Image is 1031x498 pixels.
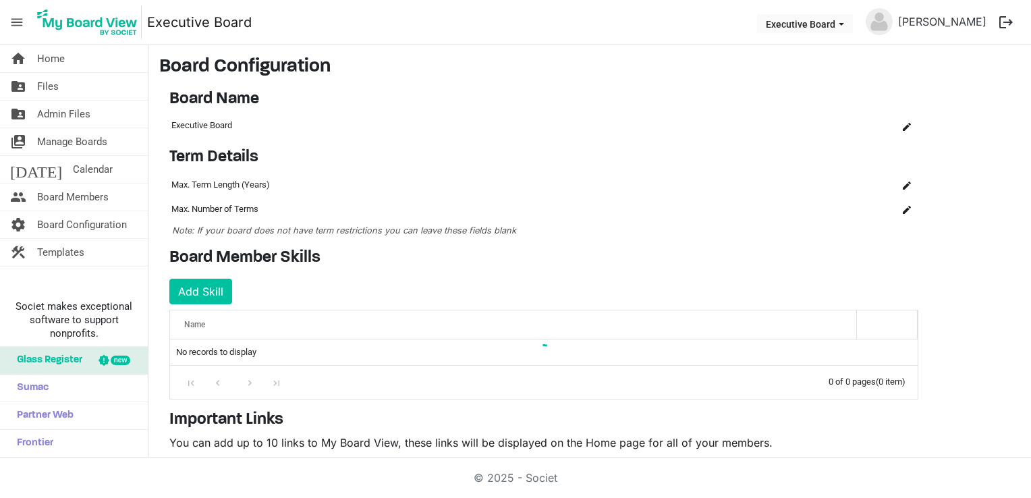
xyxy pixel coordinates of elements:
[169,197,804,221] td: Max. Number of Terms column header Name
[169,410,918,430] h4: Important Links
[893,8,992,35] a: [PERSON_NAME]
[10,347,82,374] span: Glass Register
[6,300,142,340] span: Societ makes exceptional software to support nonprofits.
[169,148,918,167] h4: Term Details
[10,211,26,238] span: settings
[10,402,74,429] span: Partner Web
[33,5,147,39] a: My Board View Logo
[804,197,858,221] td: column header Name
[858,197,918,221] td: is Command column column header
[169,279,232,304] button: Add Skill
[169,248,918,268] h4: Board Member Skills
[37,239,84,266] span: Templates
[147,9,252,36] a: Executive Board
[37,128,107,155] span: Manage Boards
[897,200,916,219] button: Edit
[804,173,858,197] td: column header Name
[897,175,916,194] button: Edit
[10,156,62,183] span: [DATE]
[10,184,26,211] span: people
[858,173,918,197] td: is Command column column header
[871,114,918,137] td: is Command column column header
[757,14,853,33] button: Executive Board dropdownbutton
[4,9,30,35] span: menu
[37,73,59,100] span: Files
[172,225,516,236] span: Note: If your board does not have term restrictions you can leave these fields blank
[159,56,1020,79] h3: Board Configuration
[169,114,871,137] td: Executive Board column header Name
[10,128,26,155] span: switch_account
[866,8,893,35] img: no-profile-picture.svg
[474,471,557,485] a: © 2025 - Societ
[10,430,53,457] span: Frontier
[10,45,26,72] span: home
[33,5,142,39] img: My Board View Logo
[169,90,918,109] h4: Board Name
[73,156,113,183] span: Calendar
[37,211,127,238] span: Board Configuration
[10,73,26,100] span: folder_shared
[169,173,804,197] td: Max. Term Length (Years) column header Name
[992,8,1020,36] button: logout
[169,435,918,451] p: You can add up to 10 links to My Board View, these links will be displayed on the Home page for a...
[897,116,916,135] button: Edit
[10,375,49,402] span: Sumac
[37,45,65,72] span: Home
[37,184,109,211] span: Board Members
[37,101,90,128] span: Admin Files
[10,101,26,128] span: folder_shared
[111,356,130,365] div: new
[10,239,26,266] span: construction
